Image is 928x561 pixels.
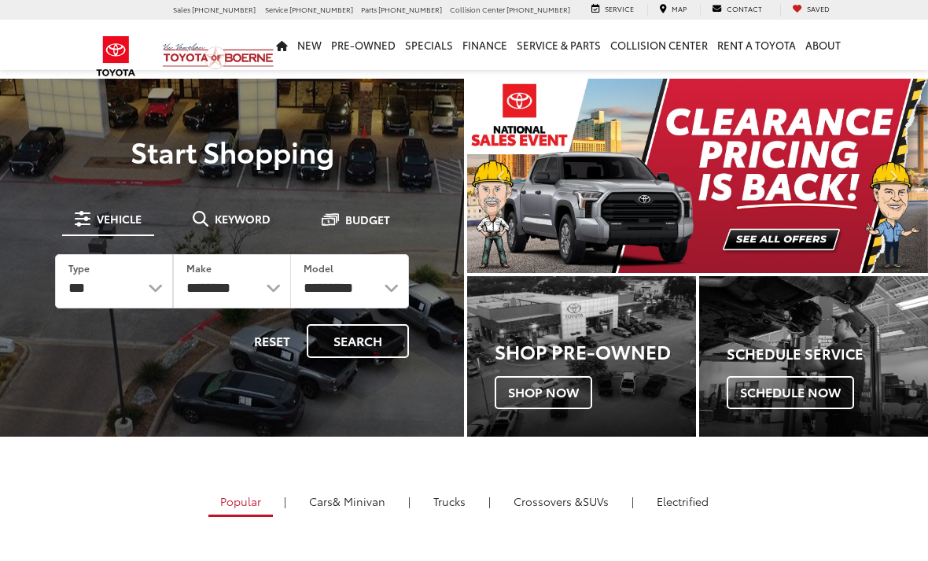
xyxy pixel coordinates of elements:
[506,4,570,14] span: [PHONE_NUMBER]
[467,276,696,437] div: Toyota
[605,3,634,13] span: Service
[422,488,477,515] a: Trucks
[289,4,353,14] span: [PHONE_NUMBER]
[293,20,326,70] a: New
[378,4,442,14] span: [PHONE_NUMBER]
[345,214,390,225] span: Budget
[68,261,90,275] label: Type
[326,20,400,70] a: Pre-Owned
[271,20,293,70] a: Home
[467,110,536,242] button: Click to view previous picture.
[467,79,928,273] section: Carousel section with vehicle pictures - may contain disclaimers.
[208,488,273,517] a: Popular
[467,79,928,273] img: Clearance Pricing Is Back
[580,4,646,17] a: Service
[495,341,696,361] h3: Shop Pre-Owned
[727,376,854,409] span: Schedule Now
[807,3,830,13] span: Saved
[173,4,190,14] span: Sales
[647,4,698,17] a: Map
[780,4,841,17] a: My Saved Vehicles
[241,324,304,358] button: Reset
[699,276,928,437] a: Schedule Service Schedule Now
[467,79,928,273] div: carousel slide number 1 of 2
[727,346,928,362] h4: Schedule Service
[713,20,801,70] a: Rent a Toyota
[700,4,774,17] a: Contact
[450,4,505,14] span: Collision Center
[727,3,762,13] span: Contact
[645,488,720,515] a: Electrified
[297,488,397,515] a: Cars
[400,20,458,70] a: Specials
[215,213,271,224] span: Keyword
[502,488,621,515] a: SUVs
[512,20,606,70] a: Service & Parts: Opens in a new tab
[859,110,928,242] button: Click to view next picture.
[514,493,583,509] span: Crossovers &
[628,493,638,509] li: |
[361,4,377,14] span: Parts
[404,493,414,509] li: |
[280,493,290,509] li: |
[87,31,145,82] img: Toyota
[699,276,928,437] div: Toyota
[162,42,274,70] img: Vic Vaughan Toyota of Boerne
[97,213,142,224] span: Vehicle
[33,135,431,167] p: Start Shopping
[304,261,333,275] label: Model
[333,493,385,509] span: & Minivan
[458,20,512,70] a: Finance
[606,20,713,70] a: Collision Center
[495,376,592,409] span: Shop Now
[192,4,256,14] span: [PHONE_NUMBER]
[265,4,288,14] span: Service
[484,493,495,509] li: |
[801,20,845,70] a: About
[467,276,696,437] a: Shop Pre-Owned Shop Now
[307,324,409,358] button: Search
[672,3,687,13] span: Map
[186,261,212,275] label: Make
